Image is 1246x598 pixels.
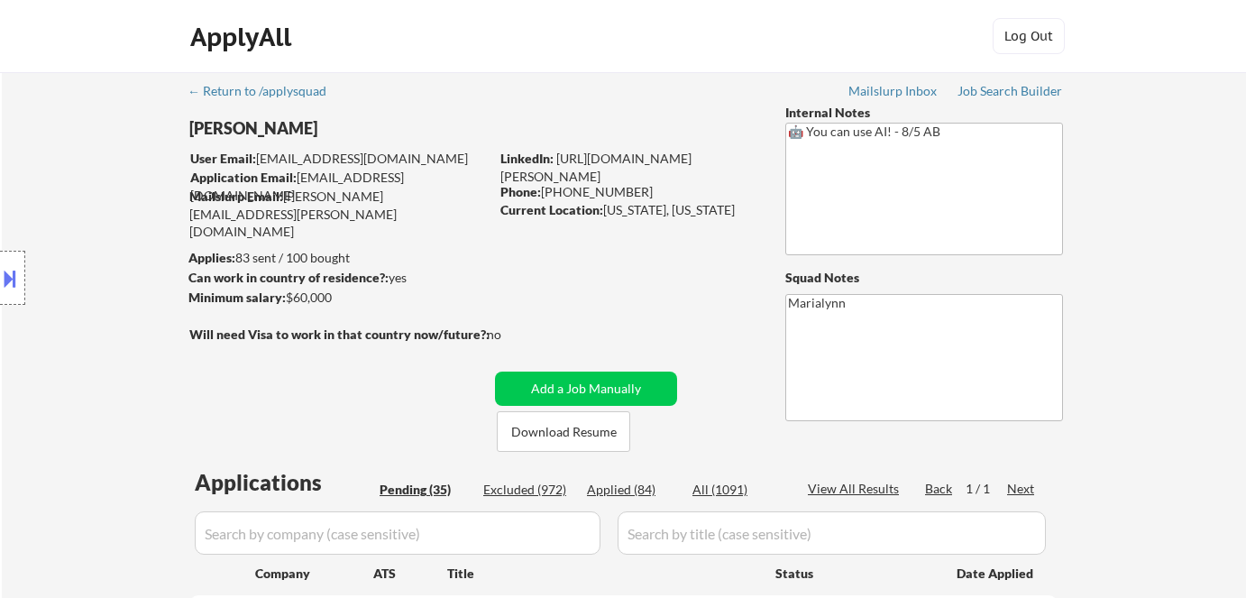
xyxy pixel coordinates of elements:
[487,326,538,344] div: no
[195,511,600,555] input: Search by company (case sensitive)
[785,269,1063,287] div: Squad Notes
[189,327,490,342] strong: Will need Visa to work in that country now/future?:
[993,18,1065,54] button: Log Out
[190,169,489,204] div: [EMAIL_ADDRESS][DOMAIN_NAME]
[957,85,1063,97] div: Job Search Builder
[190,150,489,168] div: [EMAIL_ADDRESS][DOMAIN_NAME]
[618,511,1046,555] input: Search by title (case sensitive)
[587,481,677,499] div: Applied (84)
[188,84,344,102] a: ← Return to /applysquad
[925,480,954,498] div: Back
[495,372,677,406] button: Add a Job Manually
[380,481,470,499] div: Pending (35)
[189,117,560,140] div: [PERSON_NAME]
[848,85,939,97] div: Mailslurp Inbox
[188,249,489,267] div: 83 sent / 100 bought
[692,481,783,499] div: All (1091)
[189,188,489,241] div: [PERSON_NAME][EMAIL_ADDRESS][PERSON_NAME][DOMAIN_NAME]
[808,480,904,498] div: View All Results
[188,289,489,307] div: $60,000
[500,151,692,184] a: [URL][DOMAIN_NAME][PERSON_NAME]
[188,85,344,97] div: ← Return to /applysquad
[195,472,373,493] div: Applications
[483,481,573,499] div: Excluded (972)
[497,411,630,452] button: Download Resume
[255,565,373,583] div: Company
[500,201,756,219] div: [US_STATE], [US_STATE]
[188,269,483,287] div: yes
[447,565,758,583] div: Title
[785,104,1063,122] div: Internal Notes
[966,480,1007,498] div: 1 / 1
[500,151,554,166] strong: LinkedIn:
[1007,480,1036,498] div: Next
[190,22,297,52] div: ApplyAll
[848,84,939,102] a: Mailslurp Inbox
[500,183,756,201] div: [PHONE_NUMBER]
[500,202,603,217] strong: Current Location:
[957,84,1063,102] a: Job Search Builder
[500,184,541,199] strong: Phone:
[373,565,447,583] div: ATS
[957,565,1036,583] div: Date Applied
[775,557,930,589] div: Status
